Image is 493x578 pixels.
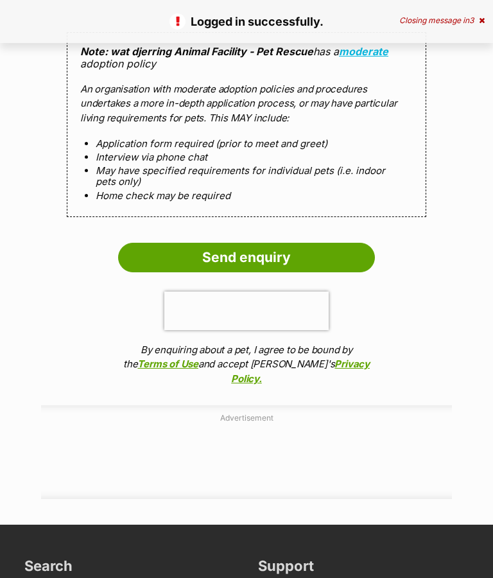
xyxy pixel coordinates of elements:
li: May have specified requirements for individual pets (i.e. indoor pets only) [96,165,397,188]
input: Send enquiry [118,243,375,272]
div: has a adoption policy [67,32,426,217]
li: Home check may be required [96,190,397,201]
p: Logged in successfully. [13,13,480,30]
a: Terms of Use [137,358,198,370]
li: Interview via phone chat [96,152,397,162]
div: Advertisement [41,405,452,499]
p: An organisation with moderate adoption policies and procedures undertakes a more in-depth applica... [80,82,413,126]
a: Privacy Policy. [231,358,370,385]
iframe: reCAPTCHA [164,292,329,330]
li: Application form required (prior to meet and greet) [96,138,397,149]
p: By enquiring about a pet, I agree to be bound by the and accept [PERSON_NAME]'s [118,343,375,387]
a: moderate [339,45,388,58]
strong: Note: wat djerring Animal Facility - Pet Rescue [80,45,313,58]
div: Closing message in [399,16,485,25]
span: 3 [469,15,474,25]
